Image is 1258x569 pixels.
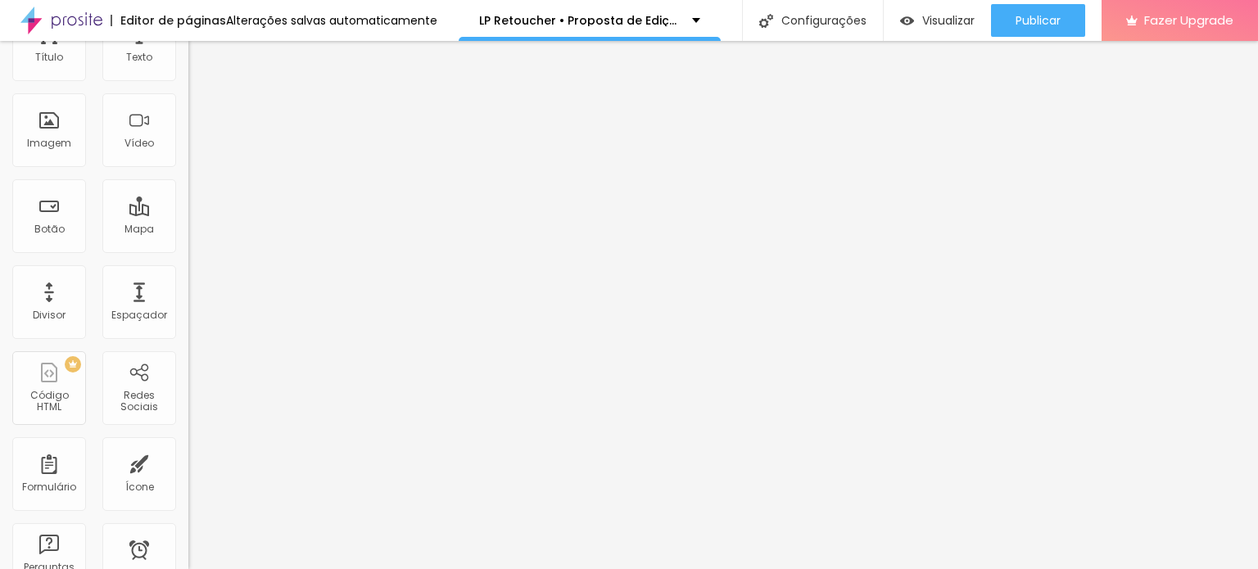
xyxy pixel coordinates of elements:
[35,52,63,63] div: Título
[900,14,914,28] img: view-1.svg
[27,138,71,149] div: Imagem
[884,4,991,37] button: Visualizar
[125,481,154,493] div: Ícone
[124,224,154,235] div: Mapa
[106,390,171,413] div: Redes Sociais
[922,14,975,27] span: Visualizar
[124,138,154,149] div: Vídeo
[1144,13,1233,27] span: Fazer Upgrade
[188,41,1258,569] iframe: Editor
[991,4,1085,37] button: Publicar
[126,52,152,63] div: Texto
[22,481,76,493] div: Formulário
[759,14,773,28] img: Icone
[479,15,680,26] p: LP Retoucher • Proposta de Edição 2025
[111,309,167,321] div: Espaçador
[1016,14,1061,27] span: Publicar
[226,15,437,26] div: Alterações salvas automaticamente
[34,224,65,235] div: Botão
[33,309,66,321] div: Divisor
[16,390,81,413] div: Código HTML
[111,15,226,26] div: Editor de páginas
